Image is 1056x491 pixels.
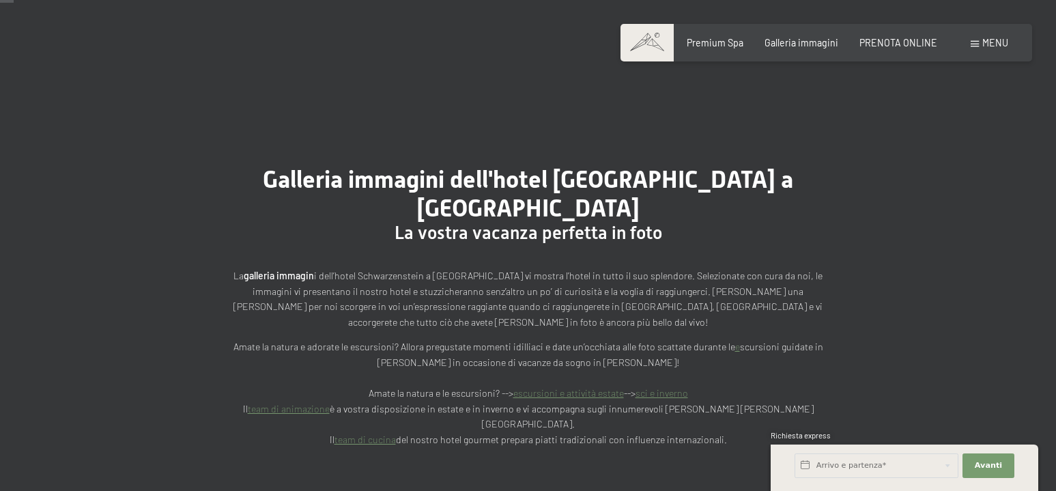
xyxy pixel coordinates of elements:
a: escursioni e attività estate [513,387,624,399]
span: Avanti [975,460,1002,471]
span: Richiesta express [771,431,831,440]
a: Galleria immagini [765,37,838,48]
a: sci e inverno [636,387,688,399]
strong: galleria immagin [244,270,314,281]
a: e [735,341,740,352]
span: La vostra vacanza perfetta in foto [395,223,662,243]
button: Avanti [962,453,1014,478]
a: team di animazione [248,403,330,415]
span: Menu [982,37,1008,48]
a: PRENOTA ONLINE [859,37,937,48]
p: La i dell’hotel Schwarzenstein a [GEOGRAPHIC_DATA] vi mostra l’hotel in tutto il suo splendore. S... [228,268,829,330]
span: Galleria immagini dell'hotel [GEOGRAPHIC_DATA] a [GEOGRAPHIC_DATA] [263,165,793,222]
a: Premium Spa [687,37,743,48]
a: team di cucina [334,434,396,445]
p: Amate la natura e adorate le escursioni? Allora pregustate momenti idilliaci e date un’occhiata a... [228,339,829,447]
